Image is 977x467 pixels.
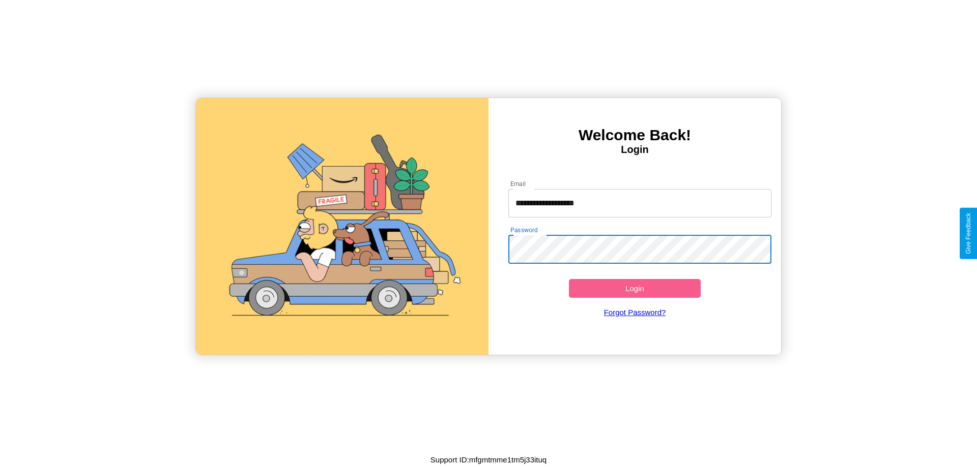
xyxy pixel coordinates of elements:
h3: Welcome Back! [489,127,781,144]
div: Give Feedback [965,213,972,254]
h4: Login [489,144,781,155]
label: Password [510,226,537,234]
a: Forgot Password? [503,298,767,327]
p: Support ID: mfgmtmme1tm5j33ituq [430,453,547,466]
button: Login [569,279,701,298]
img: gif [196,98,489,355]
label: Email [510,179,526,188]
